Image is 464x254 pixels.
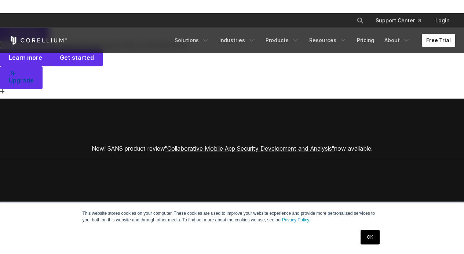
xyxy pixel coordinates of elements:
button: Search [354,14,367,27]
a: About [380,34,414,47]
a: Login [430,14,455,27]
a: Corellium Home [9,36,67,45]
button: Get started [51,49,103,66]
span: New! SANS product review now available. [92,145,373,152]
a: Support Center [370,14,427,27]
a: Privacy Policy. [282,217,310,222]
a: Products [261,34,303,47]
a: Free Trial [422,34,455,47]
a: Pricing [352,34,379,47]
div: Navigation Menu [348,14,455,27]
a: Resources [305,34,351,47]
a: "Collaborative Mobile App Security Development and Analysis" [165,145,334,152]
a: OK [361,230,379,244]
a: Industries [215,34,260,47]
div: Navigation Menu [170,34,455,47]
p: This website stores cookies on your computer. These cookies are used to improve your website expe... [83,210,382,223]
a: Solutions [170,34,213,47]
